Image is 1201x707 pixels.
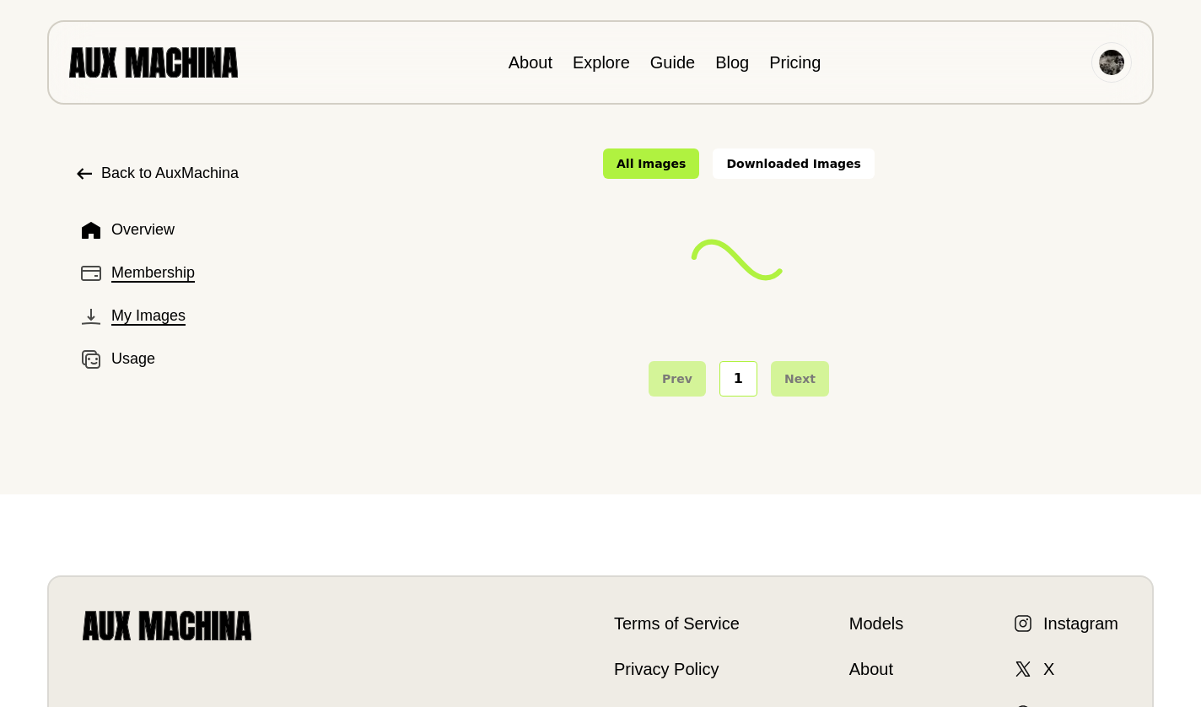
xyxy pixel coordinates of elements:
[111,219,175,241] span: Overview
[719,361,757,397] button: 1
[74,298,304,334] button: My Images
[1013,613,1033,634] img: Instagram
[849,611,903,636] a: Models
[603,148,699,179] button: All Images
[1099,50,1124,75] img: Avatar
[614,611,740,636] a: Terms of Service
[111,305,186,327] span: My Images
[849,656,903,682] a: About
[573,53,630,72] a: Explore
[614,656,740,682] a: Privacy Policy
[1013,659,1033,679] img: X
[771,361,829,397] button: Next
[111,262,195,284] span: Membership
[74,162,304,185] a: Back to AuxMachina
[74,255,304,291] button: Membership
[649,361,706,397] button: Prev
[74,341,304,377] button: Usage
[74,212,304,248] button: Overview
[769,53,821,72] a: Pricing
[713,148,875,179] button: Downloaded Images
[101,162,239,185] span: Back to AuxMachina
[1013,611,1118,636] a: Instagram
[509,53,552,72] a: About
[111,348,155,370] span: Usage
[715,53,749,72] a: Blog
[1013,656,1054,682] a: X
[650,53,695,72] a: Guide
[69,47,238,77] img: AUX MACHINA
